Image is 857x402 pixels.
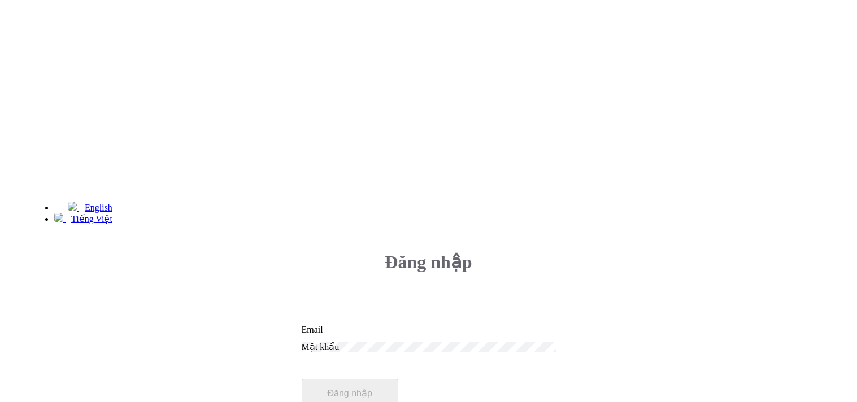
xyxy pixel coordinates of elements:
[36,50,378,71] h3: Chào mừng đến [GEOGRAPHIC_DATA]
[36,94,378,107] h4: Cổng thông tin quản lý
[302,251,556,273] h3: Đăng nhập
[71,214,112,224] span: Tiếng Việt
[54,213,63,222] img: 220-vietnam.svg
[85,203,112,212] span: English
[68,203,112,212] a: English
[68,202,77,211] img: 226-united-states.svg
[54,214,112,224] a: Tiếng Việt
